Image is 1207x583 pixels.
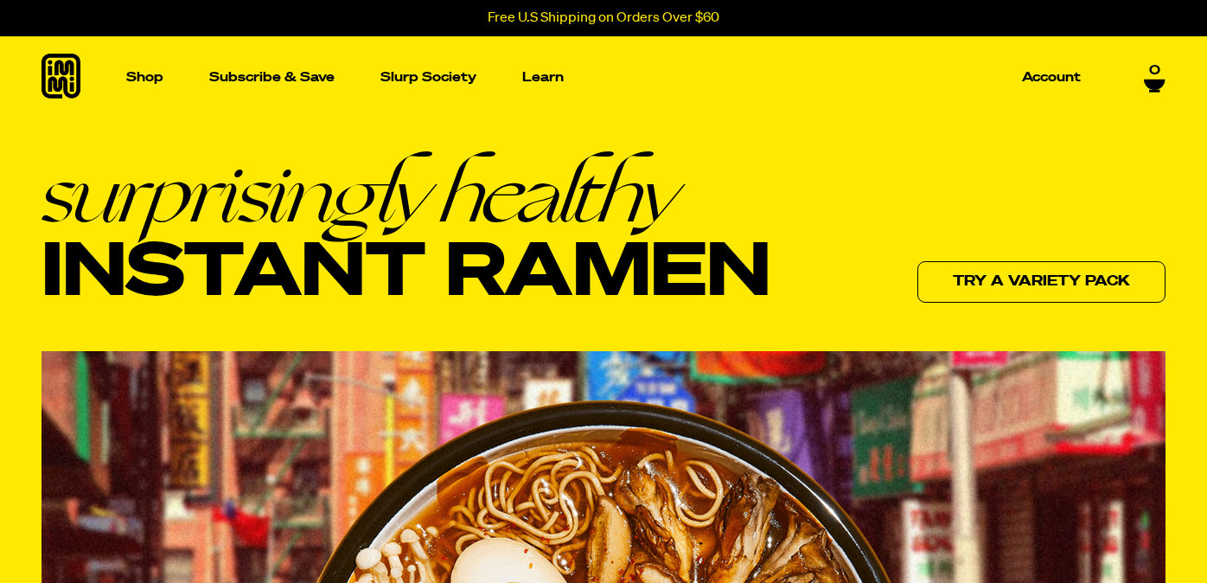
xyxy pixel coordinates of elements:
[1022,71,1081,84] p: Account
[1144,62,1165,92] a: 0
[126,71,163,84] p: Shop
[119,36,170,119] a: Shop
[119,36,1088,119] nav: Main navigation
[1015,64,1088,91] a: Account
[42,153,770,234] em: surprisingly healthy
[202,64,342,91] a: Subscribe & Save
[374,64,483,91] a: Slurp Society
[488,10,719,26] p: Free U.S Shipping on Orders Over $60
[515,36,571,119] a: Learn
[1149,62,1160,78] span: 0
[209,71,335,84] p: Subscribe & Save
[380,71,476,84] p: Slurp Society
[917,261,1165,303] a: Try a variety pack
[522,71,564,84] p: Learn
[42,153,770,315] h1: Instant Ramen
